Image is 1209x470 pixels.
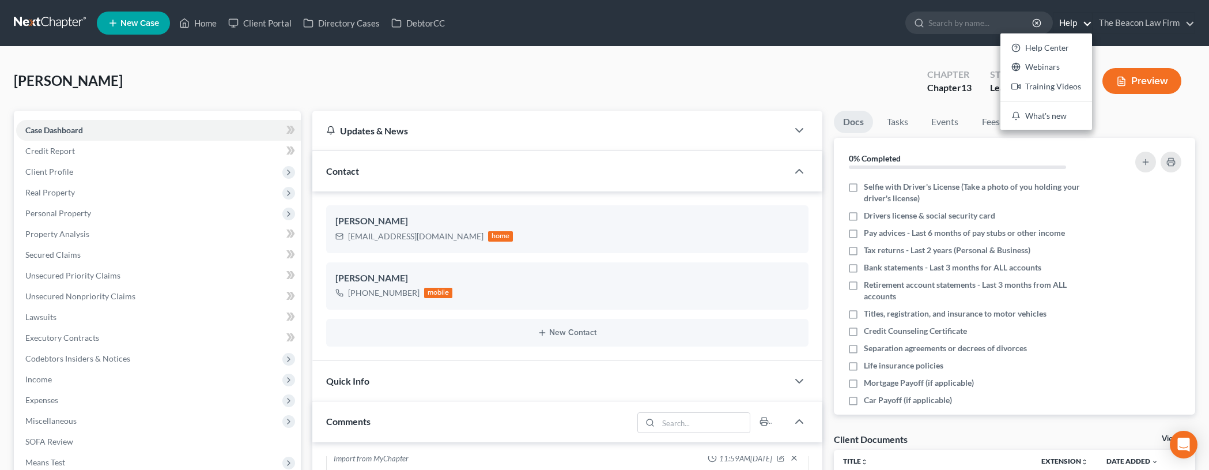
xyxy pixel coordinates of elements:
[16,265,301,286] a: Unsecured Priority Claims
[1093,13,1195,33] a: The Beacon Law Firm
[1000,38,1092,58] a: Help Center
[25,167,73,176] span: Client Profile
[861,458,868,465] i: unfold_more
[25,208,91,218] span: Personal Property
[1041,457,1088,465] a: Extensionunfold_more
[928,12,1034,33] input: Search by name...
[927,68,972,81] div: Chapter
[25,291,135,301] span: Unsecured Nonpriority Claims
[348,231,483,242] div: [EMAIL_ADDRESS][DOMAIN_NAME]
[25,125,83,135] span: Case Dashboard
[927,81,972,95] div: Chapter
[719,453,772,464] span: 11:59AM[DATE]
[25,395,58,405] span: Expenses
[864,181,1095,204] span: Selfie with Driver's License (Take a photo of you holding your driver's license)
[348,287,420,299] div: [PHONE_NUMBER]
[173,13,222,33] a: Home
[1000,58,1092,77] a: Webinars
[990,81,1024,95] div: Lead
[864,279,1095,302] span: Retirement account statements - Last 3 months from ALL accounts
[16,328,301,348] a: Executory Contracts
[1151,458,1158,465] i: expand_more
[25,374,52,384] span: Income
[16,120,301,141] a: Case Dashboard
[922,111,968,133] a: Events
[864,262,1041,273] span: Bank statements - Last 3 months for ALL accounts
[1106,457,1158,465] a: Date Added expand_more
[326,416,371,427] span: Comments
[14,72,123,89] span: [PERSON_NAME]
[488,231,513,242] div: home
[25,333,99,343] span: Executory Contracts
[1053,13,1092,33] a: Help
[335,272,800,285] div: [PERSON_NAME]
[1081,458,1088,465] i: unfold_more
[326,375,369,386] span: Quick Info
[25,416,77,426] span: Miscellaneous
[25,229,89,239] span: Property Analysis
[961,82,972,93] span: 13
[16,286,301,307] a: Unsecured Nonpriority Claims
[849,153,901,163] strong: 0% Completed
[297,13,386,33] a: Directory Cases
[990,68,1024,81] div: Status
[864,343,1027,354] span: Separation agreements or decrees of divorces
[16,224,301,245] a: Property Analysis
[1000,33,1092,130] div: Help
[834,111,873,133] a: Docs
[864,227,1065,239] span: Pay advices - Last 6 months of pay stubs or other income
[659,413,750,433] input: Search...
[25,187,75,197] span: Real Property
[864,325,967,337] span: Credit Counseling Certificate
[326,125,774,137] div: Updates & News
[120,19,159,28] span: New Case
[878,111,917,133] a: Tasks
[25,437,73,446] span: SOFA Review
[222,13,297,33] a: Client Portal
[25,146,75,156] span: Credit Report
[16,141,301,161] a: Credit Report
[424,288,453,298] div: mobile
[1162,435,1191,443] a: View All
[386,13,451,33] a: DebtorCC
[834,433,908,445] div: Client Documents
[864,308,1046,319] span: Titles, registration, and insurance to motor vehicles
[335,328,800,337] button: New Contact
[16,307,301,328] a: Lawsuits
[1000,106,1092,126] a: What's new
[864,245,1030,256] span: Tax returns - Last 2 years (Personal & Business)
[25,354,130,363] span: Codebtors Insiders & Notices
[1000,77,1092,96] a: Training Videos
[1102,68,1181,94] button: Preview
[335,215,800,228] div: [PERSON_NAME]
[25,270,120,280] span: Unsecured Priority Claims
[16,431,301,452] a: SOFA Review
[25,312,56,322] span: Lawsuits
[25,457,65,467] span: Means Test
[972,111,1009,133] a: Fees
[326,166,359,176] span: Contact
[843,457,868,465] a: Titleunfold_more
[16,245,301,265] a: Secured Claims
[334,453,409,465] div: Import from MyChapter
[1170,431,1197,458] div: Open Intercom Messenger
[864,394,952,406] span: Car Payoff (if applicable)
[864,360,943,371] span: Life insurance policies
[25,250,81,260] span: Secured Claims
[864,377,974,389] span: Mortgage Payoff (if applicable)
[864,210,995,221] span: Drivers license & social security card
